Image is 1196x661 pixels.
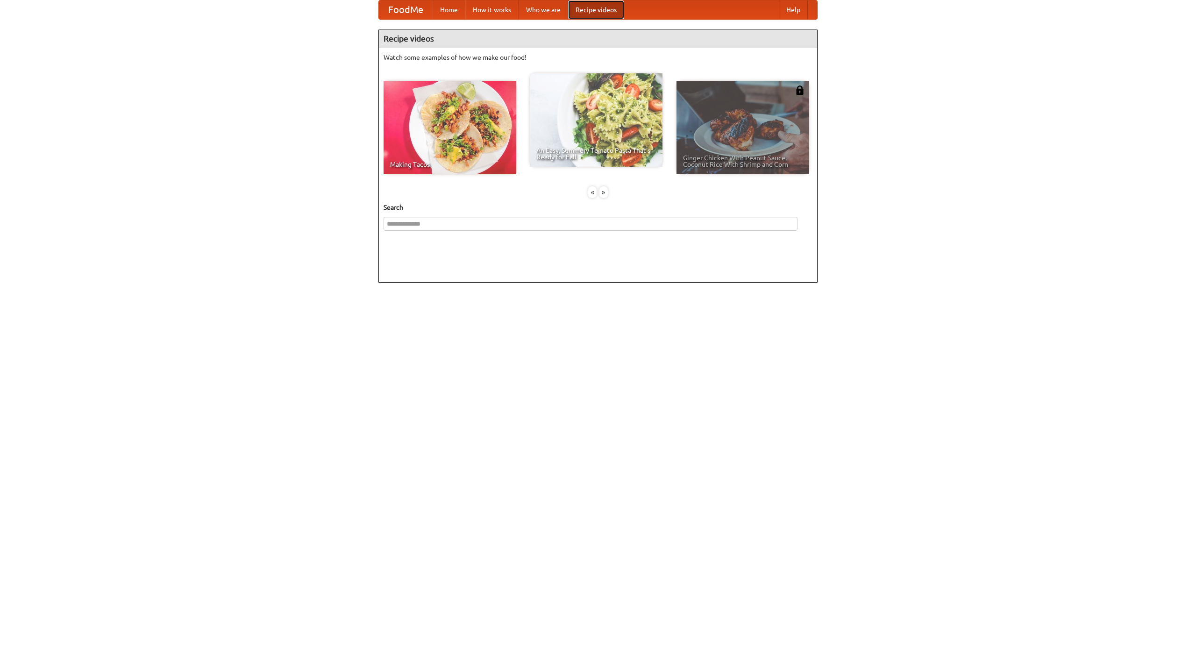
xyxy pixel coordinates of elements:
a: How it works [465,0,519,19]
div: « [588,186,597,198]
img: 483408.png [795,85,804,95]
a: Help [779,0,808,19]
a: Making Tacos [384,81,516,174]
a: Who we are [519,0,568,19]
span: An Easy, Summery Tomato Pasta That's Ready for Fall [536,147,656,160]
a: Home [433,0,465,19]
span: Making Tacos [390,161,510,168]
a: FoodMe [379,0,433,19]
p: Watch some examples of how we make our food! [384,53,812,62]
a: Recipe videos [568,0,624,19]
div: » [599,186,608,198]
a: An Easy, Summery Tomato Pasta That's Ready for Fall [530,73,662,167]
h5: Search [384,203,812,212]
h4: Recipe videos [379,29,817,48]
